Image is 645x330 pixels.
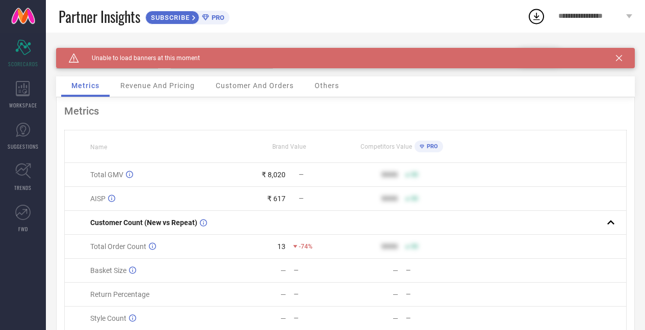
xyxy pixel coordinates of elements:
[406,315,457,322] div: —
[90,266,126,274] span: Basket Size
[9,101,37,109] span: WORKSPACE
[280,290,286,298] div: —
[411,243,418,250] span: 50
[71,81,99,90] span: Metrics
[90,242,146,251] span: Total Order Count
[90,218,197,227] span: Customer Count (New vs Repeat)
[262,171,286,179] div: ₹ 8,020
[360,143,412,150] span: Competitors Value
[18,225,28,233] span: FWD
[299,171,303,178] span: —
[120,81,195,90] span: Revenue And Pricing
[79,54,200,62] span: Unable to load banners at this moment
[145,8,229,24] a: SUBSCRIBEPRO
[406,267,457,274] div: —
[393,266,398,274] div: —
[299,243,313,250] span: -74%
[146,14,192,21] span: SUBSCRIBE
[393,314,398,322] div: —
[411,195,418,202] span: 50
[90,171,123,179] span: Total GMV
[527,7,546,25] div: Open download list
[406,291,457,298] div: —
[381,195,398,203] div: 9999
[411,171,418,178] span: 50
[294,267,345,274] div: —
[64,105,627,117] div: Metrics
[90,195,106,203] span: AISP
[56,48,158,55] div: Brand
[267,195,286,203] div: ₹ 617
[294,291,345,298] div: —
[381,171,398,179] div: 9999
[393,290,398,298] div: —
[59,6,140,27] span: Partner Insights
[90,314,126,322] span: Style Count
[280,266,286,274] div: —
[272,143,306,150] span: Brand Value
[8,143,39,150] span: SUGGESTIONS
[381,242,398,251] div: 9999
[277,242,286,251] div: 13
[299,195,303,202] span: —
[90,144,107,151] span: Name
[424,143,438,150] span: PRO
[14,184,32,191] span: TRENDS
[216,81,294,90] span: Customer And Orders
[294,315,345,322] div: —
[209,14,224,21] span: PRO
[315,81,339,90] span: Others
[280,314,286,322] div: —
[90,290,149,298] span: Return Percentage
[8,60,38,68] span: SCORECARDS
